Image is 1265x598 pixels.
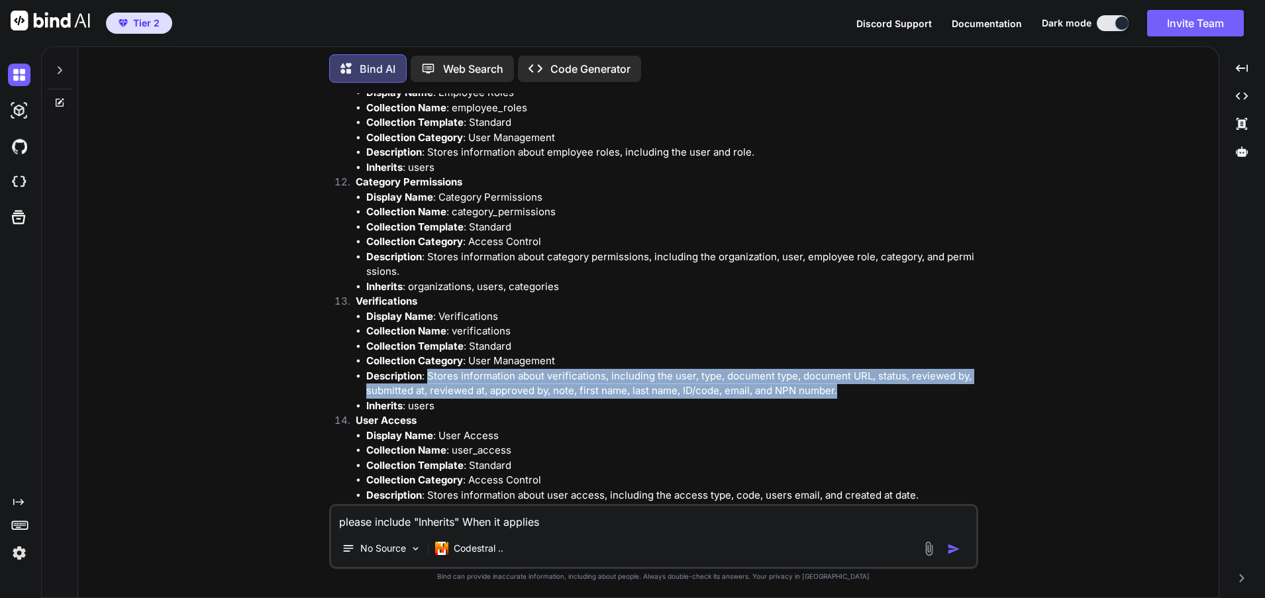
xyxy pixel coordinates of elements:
[366,310,433,323] strong: Display Name
[366,354,976,369] li: : User Management
[11,11,90,30] img: Bind AI
[366,85,976,101] li: : Employee Roles
[360,542,406,555] p: No Source
[366,488,976,503] li: : Stores information about user access, including the access type, code, users email, and created...
[366,444,446,456] strong: Collection Name
[366,279,976,295] li: : organizations, users, categories
[366,191,433,203] strong: Display Name
[454,542,503,555] p: Codestral ..
[356,414,417,426] strong: User Access
[366,354,463,367] strong: Collection Category
[360,61,395,77] p: Bind AI
[856,18,932,29] span: Discord Support
[366,280,403,293] strong: Inherits
[356,175,462,188] strong: Category Permissions
[856,17,932,30] button: Discord Support
[921,541,936,556] img: attachment
[952,18,1022,29] span: Documentation
[366,429,433,442] strong: Display Name
[366,190,976,205] li: : Category Permissions
[435,542,448,555] img: Codestral 25.01
[366,101,976,116] li: : employee_roles
[366,324,446,337] strong: Collection Name
[366,146,422,158] strong: Description
[366,473,976,488] li: : Access Control
[366,220,976,235] li: : Standard
[366,399,976,414] li: : users
[366,489,422,501] strong: Description
[366,221,464,233] strong: Collection Template
[356,503,419,516] strong: Departments
[366,369,976,399] li: : Stores information about verifications, including the user, type, document type, document URL, ...
[947,542,960,556] img: icon
[366,309,976,324] li: : Verifications
[8,64,30,86] img: darkChat
[356,295,417,307] strong: Verifications
[366,116,464,128] strong: Collection Template
[366,205,976,220] li: : category_permissions
[366,115,976,130] li: : Standard
[106,13,172,34] button: premiumTier 2
[443,61,503,77] p: Web Search
[366,473,463,486] strong: Collection Category
[366,160,976,175] li: : users
[8,99,30,122] img: darkAi-studio
[1147,10,1244,36] button: Invite Team
[366,145,976,160] li: : Stores information about employee roles, including the user and role.
[366,235,463,248] strong: Collection Category
[133,17,160,30] span: Tier 2
[8,171,30,193] img: cloudideIcon
[366,205,446,218] strong: Collection Name
[8,542,30,564] img: settings
[366,399,403,412] strong: Inherits
[366,459,464,472] strong: Collection Template
[952,17,1022,30] button: Documentation
[366,339,976,354] li: : Standard
[366,130,976,146] li: : User Management
[366,131,463,144] strong: Collection Category
[410,543,421,554] img: Pick Models
[366,234,976,250] li: : Access Control
[366,250,422,263] strong: Description
[366,161,403,174] strong: Inherits
[366,428,976,444] li: : User Access
[366,370,422,382] strong: Description
[366,250,976,279] li: : Stores information about category permissions, including the organization, user, employee role,...
[366,458,976,473] li: : Standard
[329,572,978,581] p: Bind can provide inaccurate information, including about people. Always double-check its answers....
[366,101,446,114] strong: Collection Name
[8,135,30,158] img: githubDark
[366,324,976,339] li: : verifications
[119,19,128,27] img: premium
[366,443,976,458] li: : user_access
[366,340,464,352] strong: Collection Template
[550,61,631,77] p: Code Generator
[1042,17,1091,30] span: Dark mode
